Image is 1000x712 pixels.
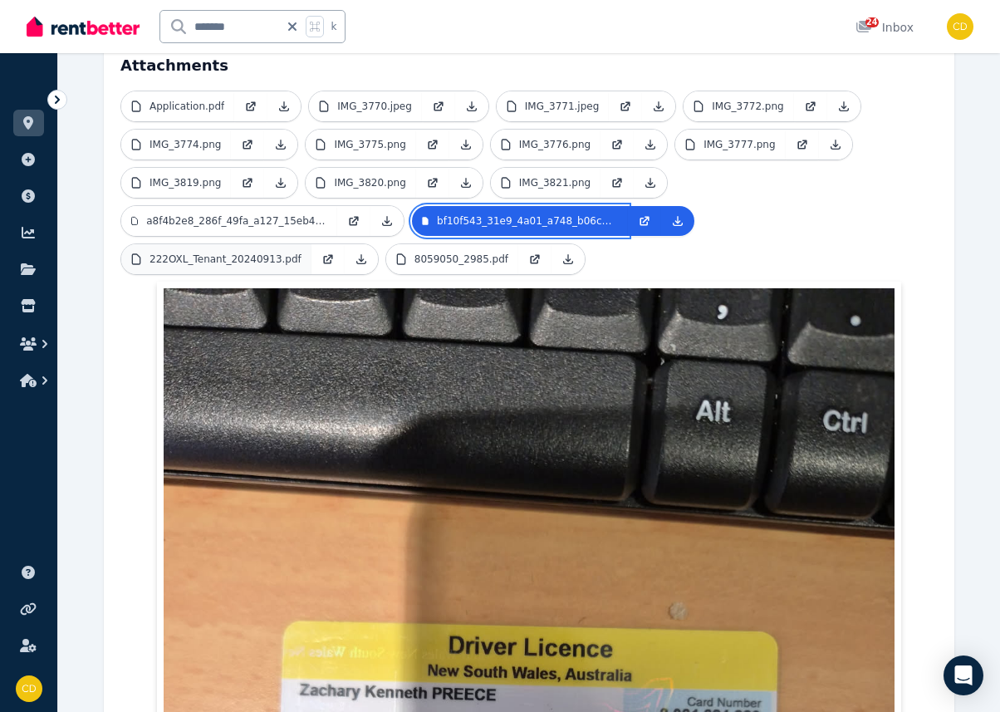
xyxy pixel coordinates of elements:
a: IMG_3774.png [121,130,231,160]
p: Application.pdf [150,100,224,113]
a: IMG_3772.png [684,91,793,121]
p: 8059050_2985.pdf [414,253,508,266]
a: Open in new Tab [794,91,827,121]
p: IMG_3777.png [703,138,775,151]
p: IMG_3771.jpeg [525,100,600,113]
a: Download Attachment [642,91,675,121]
a: Download Attachment [345,244,378,274]
div: Open Intercom Messenger [944,656,983,695]
h4: Attachments [120,44,938,77]
p: IMG_3776.png [519,138,591,151]
a: IMG_3770.jpeg [309,91,422,121]
a: Open in new Tab [234,91,267,121]
p: IMG_3821.png [519,176,591,189]
a: a8f4b2e8_286f_49fa_a127_15eb41186174.jpeg [121,206,337,236]
a: IMG_3775.png [306,130,415,160]
a: Open in new Tab [600,168,634,198]
a: IMG_3777.png [675,130,785,160]
a: Open in new Tab [628,206,661,236]
p: IMG_3819.png [150,176,221,189]
a: Download Attachment [267,91,301,121]
a: IMG_3771.jpeg [497,91,610,121]
a: Download Attachment [661,206,694,236]
a: Download Attachment [551,244,585,274]
a: Open in new Tab [231,168,264,198]
p: bf10f543_31e9_4a01_a748_b06c63867458.jpeg [437,214,618,228]
a: Download Attachment [264,130,297,160]
img: Chris Dimitropoulos [16,675,42,702]
a: Open in new Tab [600,130,634,160]
a: Open in new Tab [609,91,642,121]
a: Download Attachment [819,130,852,160]
p: IMG_3774.png [150,138,221,151]
a: Open in new Tab [422,91,455,121]
a: bf10f543_31e9_4a01_a748_b06c63867458.jpeg [412,206,628,236]
a: Download Attachment [264,168,297,198]
a: Open in new Tab [416,130,449,160]
a: Application.pdf [121,91,234,121]
a: IMG_3821.png [491,168,600,198]
a: 8059050_2985.pdf [386,244,518,274]
p: IMG_3820.png [334,176,405,189]
a: Open in new Tab [311,244,345,274]
img: RentBetter [27,14,140,39]
a: Download Attachment [634,130,667,160]
a: Download Attachment [449,130,483,160]
p: IMG_3775.png [334,138,405,151]
a: Open in new Tab [231,130,264,160]
a: Download Attachment [449,168,483,198]
span: k [331,20,336,33]
p: IMG_3770.jpeg [337,100,412,113]
p: IMG_3772.png [712,100,783,113]
a: 222OXL_Tenant_20240913.pdf [121,244,311,274]
div: Inbox [855,19,914,36]
a: Open in new Tab [337,206,370,236]
a: Open in new Tab [416,168,449,198]
img: Chris Dimitropoulos [947,13,973,40]
a: Download Attachment [634,168,667,198]
a: Open in new Tab [786,130,819,160]
a: IMG_3819.png [121,168,231,198]
a: Download Attachment [370,206,404,236]
a: IMG_3820.png [306,168,415,198]
p: a8f4b2e8_286f_49fa_a127_15eb41186174.jpeg [146,214,327,228]
a: Open in new Tab [518,244,551,274]
a: Download Attachment [455,91,488,121]
a: Download Attachment [827,91,860,121]
a: IMG_3776.png [491,130,600,160]
span: 24 [865,17,879,27]
p: 222OXL_Tenant_20240913.pdf [150,253,301,266]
